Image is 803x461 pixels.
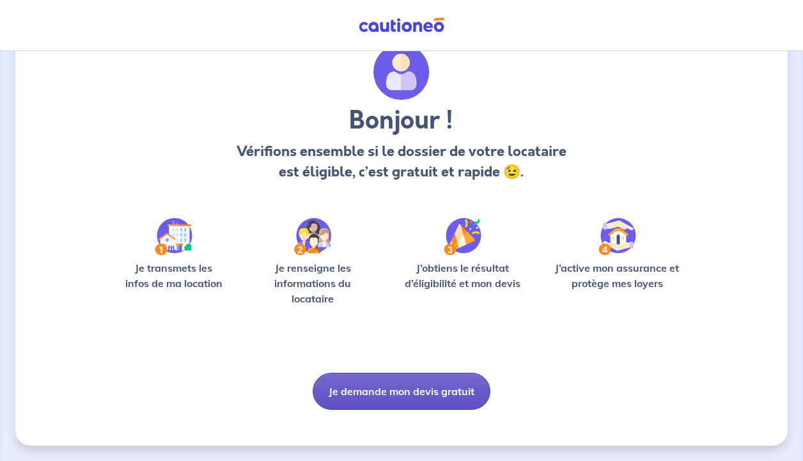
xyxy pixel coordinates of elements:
[118,260,230,291] p: Je transmets les infos de ma location
[373,44,430,100] img: archivate
[549,260,685,291] p: J’active mon assurance et protège mes loyers
[236,105,567,136] h3: Bonjour !
[598,218,636,255] img: /static/bfff1cf634d835d9112899e6a3df1a5d/Step-4.svg
[313,373,490,410] button: Je demande mon devis gratuit
[250,260,376,306] p: Je renseigne les informations du locataire
[354,17,449,33] img: Cautioneo
[155,218,192,255] img: /static/90a569abe86eec82015bcaae536bd8e6/Step-1.svg
[444,218,481,255] img: /static/f3e743aab9439237c3e2196e4328bba9/Step-3.svg
[396,260,529,291] p: J’obtiens le résultat d’éligibilité et mon devis
[236,141,567,182] p: Vérifions ensemble si le dossier de votre locataire est éligible, c’est gratuit et rapide 😉.
[294,218,331,255] img: /static/c0a346edaed446bb123850d2d04ad552/Step-2.svg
